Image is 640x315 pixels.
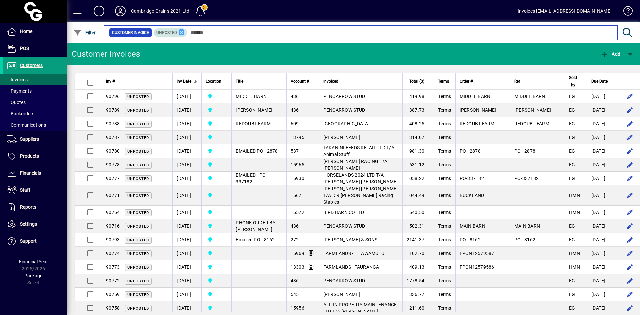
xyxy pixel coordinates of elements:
[323,135,360,140] span: [PERSON_NAME]
[20,204,36,210] span: Reports
[206,78,227,85] div: Location
[438,107,451,113] span: Terms
[172,144,201,158] td: [DATE]
[438,292,451,297] span: Terms
[438,305,451,311] span: Terms
[402,260,434,274] td: 409.13
[438,237,451,242] span: Terms
[236,148,278,154] span: EMAILED PO - 2878
[402,185,434,206] td: 1044.49
[7,100,26,105] span: Quotes
[24,273,42,278] span: Package
[3,74,67,85] a: Invoices
[20,63,43,68] span: Customers
[127,95,149,99] span: Unposted
[569,135,575,140] span: EG
[460,223,485,229] span: MAIN BARN
[587,301,618,315] td: [DATE]
[236,121,271,126] span: REDOUBT FARM
[402,274,434,288] td: 1778.54
[20,238,37,244] span: Support
[127,252,149,256] span: Unposted
[206,78,221,85] span: Location
[407,78,431,85] div: Total ($)
[127,177,149,181] span: Unposted
[625,190,635,201] button: Edit
[172,185,201,206] td: [DATE]
[587,103,618,117] td: [DATE]
[323,172,398,184] span: HORSELANDS 2024 LTD T/A [PERSON_NAME] [PERSON_NAME]
[172,90,201,103] td: [DATE]
[438,78,449,85] span: Terms
[172,131,201,144] td: [DATE]
[19,259,48,264] span: Financial Year
[236,94,267,99] span: MIDDLE BARN
[177,78,191,85] span: Inv Date
[156,30,177,35] span: Unposted
[323,186,398,205] span: [PERSON_NAME] [PERSON_NAME] T/A D R [PERSON_NAME] Racing Stables
[291,223,299,229] span: 436
[625,289,635,300] button: Edit
[323,278,365,283] span: PENCARROW STUD
[402,219,434,233] td: 502.31
[172,219,201,233] td: [DATE]
[127,149,149,154] span: Unposted
[291,278,299,283] span: 436
[291,162,304,167] span: 15965
[402,90,434,103] td: 419.98
[291,121,299,126] span: 609
[587,206,618,219] td: [DATE]
[438,210,451,215] span: Terms
[172,301,201,315] td: [DATE]
[402,233,434,247] td: 2141.37
[569,278,575,283] span: EG
[460,94,491,99] span: MIDDLE BARN
[127,224,149,229] span: Unposted
[518,6,612,16] div: Invoices [EMAIL_ADDRESS][DOMAIN_NAME]
[106,135,120,140] span: 90787
[206,120,227,127] span: Cambridge Grains 2021 Ltd
[172,172,201,185] td: [DATE]
[127,238,149,242] span: Unposted
[7,77,28,82] span: Invoices
[172,158,201,172] td: [DATE]
[587,233,618,247] td: [DATE]
[291,176,304,181] span: 15930
[323,159,388,171] span: [PERSON_NAME] RACING T/A [PERSON_NAME]
[3,119,67,131] a: Communications
[172,117,201,131] td: [DATE]
[587,260,618,274] td: [DATE]
[460,237,481,242] span: PO - 8162
[291,305,304,311] span: 15956
[106,210,120,215] span: 90764
[625,262,635,272] button: Edit
[460,78,506,85] div: Order #
[20,153,39,159] span: Products
[3,97,67,108] a: Quotes
[106,278,120,283] span: 90772
[438,121,451,126] span: Terms
[3,131,67,148] a: Suppliers
[587,158,618,172] td: [DATE]
[323,210,364,215] span: BIRD BARN CO LTD
[291,78,315,85] div: Account #
[106,78,115,85] span: Inv #
[291,237,299,242] span: 272
[591,78,608,85] span: Due Date
[206,263,227,271] span: Cambridge Grains 2021 Ltd
[172,247,201,260] td: [DATE]
[587,131,618,144] td: [DATE]
[106,162,120,167] span: 90778
[625,159,635,170] button: Edit
[569,74,583,89] div: Sold by
[587,288,618,301] td: [DATE]
[127,265,149,270] span: Unposted
[236,172,267,184] span: EMAILED - PO-337182
[323,145,394,157] span: TAKANINI FEEDS RETAIL LTD T/A Animal Stuff
[3,182,67,199] a: Staff
[587,219,618,233] td: [DATE]
[618,1,632,23] a: Knowledge Base
[625,173,635,184] button: Edit
[106,176,120,181] span: 90777
[625,221,635,231] button: Edit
